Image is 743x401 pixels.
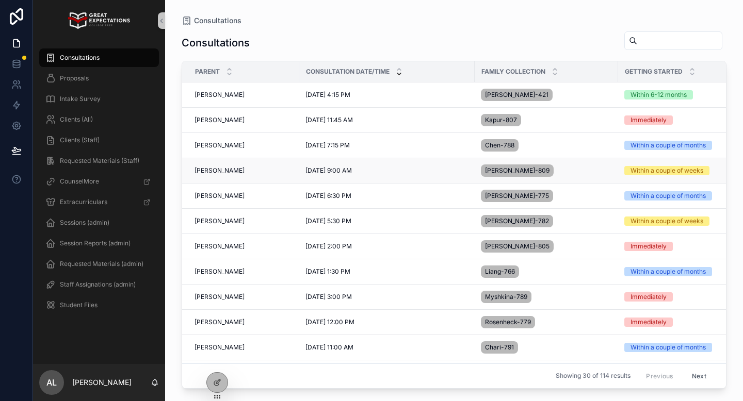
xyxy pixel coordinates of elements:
[305,318,469,326] a: [DATE] 12:00 PM
[631,292,667,302] div: Immediately
[60,219,109,227] span: Sessions (admin)
[39,110,159,129] a: Clients (All)
[624,115,735,125] a: Immediately
[481,137,612,154] a: Chen-788
[182,15,241,26] a: Consultations
[305,293,469,301] a: [DATE] 3:00 PM
[485,293,527,301] span: Myshkina-789
[182,36,250,50] h1: Consultations
[60,301,98,309] span: Student Files
[485,242,550,250] span: [PERSON_NAME]-805
[60,157,139,165] span: Requested Materials (Staff)
[485,318,531,326] span: Rosenheck-779
[631,191,706,201] div: Within a couple of months
[60,260,143,268] span: Requested Materials (admin)
[305,91,469,99] a: [DATE] 4:15 PM
[195,166,245,175] span: [PERSON_NAME]
[39,48,159,67] a: Consultations
[195,268,293,276] a: [PERSON_NAME]
[631,216,703,226] div: Within a couple of weeks
[60,280,136,289] span: Staff Assignations (admin)
[625,68,683,76] span: Getting Started
[624,141,735,150] a: Within a couple of months
[305,343,469,352] a: [DATE] 11:00 AM
[194,15,241,26] span: Consultations
[305,318,354,326] span: [DATE] 12:00 PM
[305,166,352,175] span: [DATE] 9:00 AM
[481,238,612,255] a: [PERSON_NAME]-805
[68,12,130,29] img: App logo
[481,289,612,305] a: Myshkina-789
[195,217,245,225] span: [PERSON_NAME]
[631,141,706,150] div: Within a couple of months
[485,166,550,175] span: [PERSON_NAME]-809
[481,112,612,128] a: Kapur-807
[485,192,549,200] span: [PERSON_NAME]-775
[305,242,469,250] a: [DATE] 2:00 PM
[195,343,293,352] a: [PERSON_NAME]
[195,141,293,149] a: [PERSON_NAME]
[195,68,220,76] span: Parent
[485,91,548,99] span: [PERSON_NAME]-421
[46,376,57,389] span: AL
[60,95,101,103] span: Intake Survey
[631,90,687,99] div: Within 6-12 months
[195,242,293,250] a: [PERSON_NAME]
[39,193,159,211] a: Extracurriculars
[39,296,159,314] a: Student Files
[631,242,667,251] div: Immediately
[39,234,159,253] a: Session Reports (admin)
[631,115,667,125] div: Immediately
[481,188,612,204] a: [PERSON_NAME]-775
[481,162,612,179] a: [PERSON_NAME]-809
[195,91,293,99] a: [PERSON_NAME]
[556,372,631,380] span: Showing 30 of 114 results
[305,192,469,200] a: [DATE] 6:30 PM
[624,267,735,276] a: Within a couple of months
[481,339,612,356] a: Chari-791
[39,152,159,170] a: Requested Materials (Staff)
[195,318,245,326] span: [PERSON_NAME]
[485,217,549,225] span: [PERSON_NAME]-782
[305,141,350,149] span: [DATE] 7:15 PM
[39,90,159,108] a: Intake Survey
[60,177,99,186] span: CounselMore
[39,275,159,294] a: Staff Assignations (admin)
[195,217,293,225] a: [PERSON_NAME]
[624,343,735,352] a: Within a couple of months
[306,68,390,76] span: Consultation Date/Time
[305,293,352,301] span: [DATE] 3:00 PM
[481,314,612,330] a: Rosenheck-779
[481,263,612,280] a: Liang-766
[305,268,469,276] a: [DATE] 1:30 PM
[39,131,159,149] a: Clients (Staff)
[39,172,159,191] a: CounselMore
[305,141,469,149] a: [DATE] 7:15 PM
[624,191,735,201] a: Within a couple of months
[195,141,245,149] span: [PERSON_NAME]
[60,115,93,124] span: Clients (All)
[195,293,293,301] a: [PERSON_NAME]
[485,343,514,352] span: Chari-791
[195,192,245,200] span: [PERSON_NAME]
[305,242,352,250] span: [DATE] 2:00 PM
[39,213,159,232] a: Sessions (admin)
[60,198,107,206] span: Extracurriculars
[60,54,100,62] span: Consultations
[39,69,159,88] a: Proposals
[195,116,293,124] a: [PERSON_NAME]
[195,318,293,326] a: [PERSON_NAME]
[195,116,245,124] span: [PERSON_NAME]
[305,116,469,124] a: [DATE] 11:45 AM
[305,91,350,99] span: [DATE] 4:15 PM
[305,192,351,200] span: [DATE] 6:30 PM
[624,166,735,175] a: Within a couple of weeks
[305,343,353,352] span: [DATE] 11:00 AM
[60,239,131,247] span: Session Reports (admin)
[195,242,245,250] span: [PERSON_NAME]
[305,166,469,175] a: [DATE] 9:00 AM
[631,267,706,276] div: Within a couple of months
[195,268,245,276] span: [PERSON_NAME]
[60,136,100,144] span: Clients (Staff)
[33,41,165,328] div: scrollable content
